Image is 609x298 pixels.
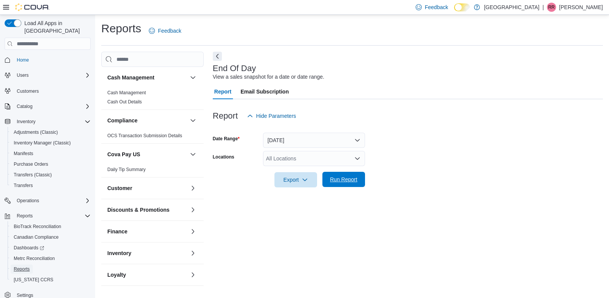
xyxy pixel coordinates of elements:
[107,271,126,279] h3: Loyalty
[17,213,33,219] span: Reports
[107,271,187,279] button: Loyalty
[11,222,64,231] a: BioTrack Reconciliation
[17,57,29,63] span: Home
[11,149,36,158] a: Manifests
[107,206,169,214] h3: Discounts & Promotions
[14,196,91,205] span: Operations
[8,253,94,264] button: Metrc Reconciliation
[17,72,29,78] span: Users
[548,3,555,12] span: RR
[17,88,39,94] span: Customers
[14,161,48,167] span: Purchase Orders
[8,232,94,243] button: Canadian Compliance
[547,3,556,12] div: Ruben Romero
[454,3,470,11] input: Dark Mode
[11,275,91,284] span: Washington CCRS
[188,249,198,258] button: Inventory
[256,112,296,120] span: Hide Parameters
[213,136,240,142] label: Date Range
[101,165,204,177] div: Cova Pay US
[8,274,94,285] button: [US_STATE] CCRS
[542,3,544,12] p: |
[14,196,42,205] button: Operations
[188,270,198,279] button: Loyalty
[11,243,47,252] a: Dashboards
[14,140,71,146] span: Inventory Manager (Classic)
[14,266,30,272] span: Reports
[21,19,91,35] span: Load All Apps in [GEOGRAPHIC_DATA]
[15,3,49,11] img: Cova
[11,265,33,274] a: Reports
[11,170,55,179] a: Transfers (Classic)
[107,74,187,81] button: Cash Management
[559,3,603,12] p: [PERSON_NAME]
[188,73,198,82] button: Cash Management
[107,249,187,257] button: Inventory
[8,159,94,170] button: Purchase Orders
[107,99,142,105] span: Cash Out Details
[107,166,146,173] span: Daily Tip Summary
[11,138,91,147] span: Inventory Manager (Classic)
[158,27,181,35] span: Feedback
[213,64,256,73] h3: End Of Day
[279,172,312,187] span: Export
[11,138,74,147] a: Inventory Manager (Classic)
[11,149,91,158] span: Manifests
[2,54,94,65] button: Home
[101,21,141,36] h1: Reports
[213,73,324,81] div: View a sales snapshot for a date or date range.
[8,264,94,274] button: Reports
[263,133,365,148] button: [DATE]
[107,249,131,257] h3: Inventory
[107,151,187,158] button: Cova Pay US
[101,131,204,143] div: Compliance
[244,108,299,124] button: Hide Parameters
[8,138,94,148] button: Inventory Manager (Classic)
[107,151,140,158] h3: Cova Pay US
[107,228,187,235] button: Finance
[11,243,91,252] span: Dashboards
[107,74,155,81] h3: Cash Management
[107,184,132,192] h3: Customer
[14,71,91,80] span: Users
[425,3,448,11] span: Feedback
[14,277,53,283] span: [US_STATE] CCRS
[14,211,91,220] span: Reports
[11,128,61,137] a: Adjustments (Classic)
[2,70,94,81] button: Users
[214,84,231,99] span: Report
[11,275,56,284] a: [US_STATE] CCRS
[188,205,198,214] button: Discounts & Promotions
[107,90,146,95] a: Cash Management
[17,119,35,125] span: Inventory
[8,243,94,253] a: Dashboards
[274,172,317,187] button: Export
[11,222,91,231] span: BioTrack Reconciliation
[11,181,91,190] span: Transfers
[14,102,35,111] button: Catalog
[14,211,36,220] button: Reports
[107,133,182,138] a: OCS Transaction Submission Details
[8,170,94,180] button: Transfers (Classic)
[14,129,58,135] span: Adjustments (Classic)
[11,181,36,190] a: Transfers
[14,117,91,126] span: Inventory
[11,170,91,179] span: Transfers (Classic)
[2,85,94,96] button: Customers
[2,195,94,206] button: Operations
[14,182,33,189] span: Transfers
[14,87,42,96] a: Customers
[14,223,61,230] span: BioTrack Reconciliation
[101,88,204,109] div: Cash Management
[2,101,94,112] button: Catalog
[330,176,357,183] span: Run Report
[241,84,289,99] span: Email Subscription
[213,52,222,61] button: Next
[14,234,59,240] span: Canadian Compliance
[11,265,91,274] span: Reports
[11,254,58,263] a: Metrc Reconciliation
[8,180,94,191] button: Transfers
